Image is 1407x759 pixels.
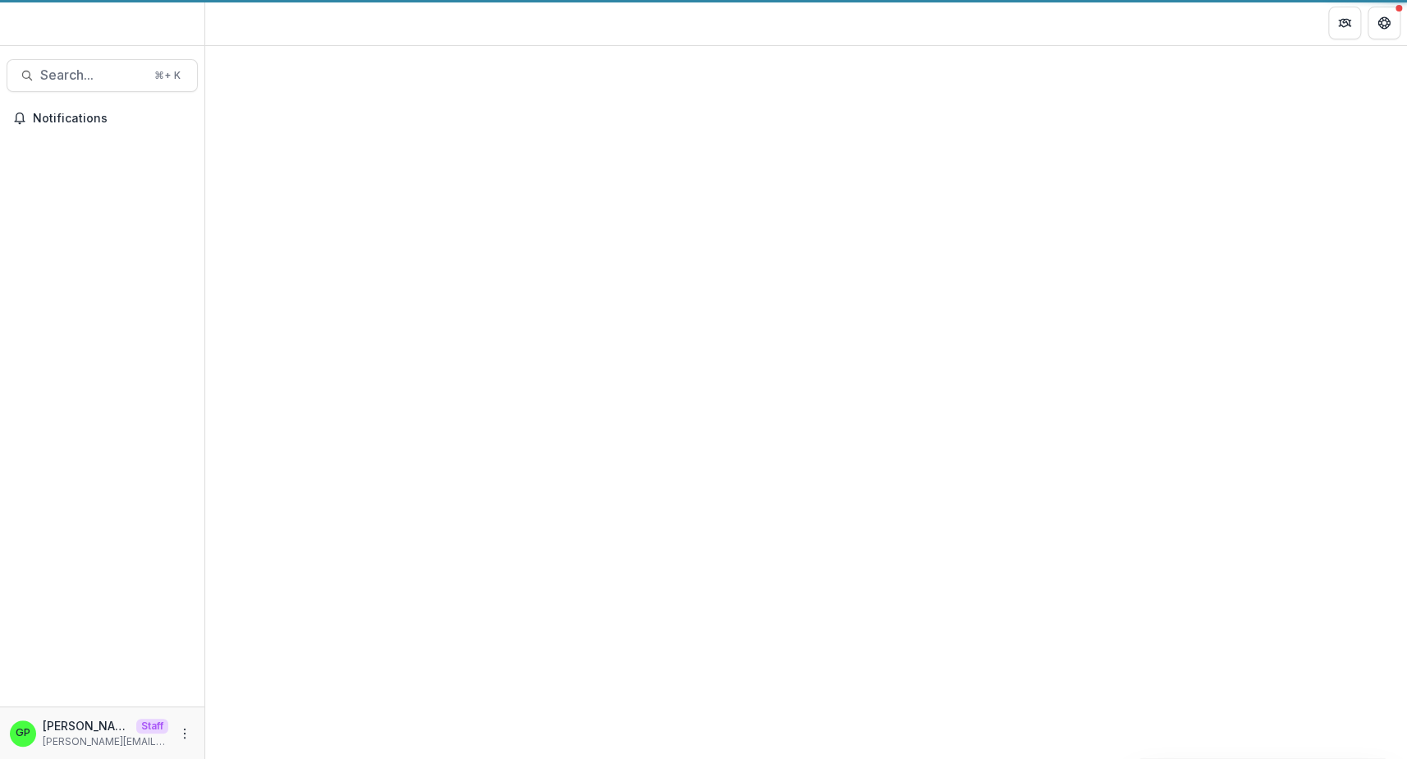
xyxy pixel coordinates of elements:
[136,719,168,734] p: Staff
[7,105,198,131] button: Notifications
[175,724,195,743] button: More
[43,734,168,749] p: [PERSON_NAME][EMAIL_ADDRESS][DOMAIN_NAME]
[1368,7,1400,39] button: Get Help
[33,112,191,126] span: Notifications
[151,67,184,85] div: ⌘ + K
[212,11,282,34] nav: breadcrumb
[1328,7,1361,39] button: Partners
[7,59,198,92] button: Search...
[16,728,30,738] div: Griffin Perry
[40,67,144,83] span: Search...
[43,717,130,734] p: [PERSON_NAME]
